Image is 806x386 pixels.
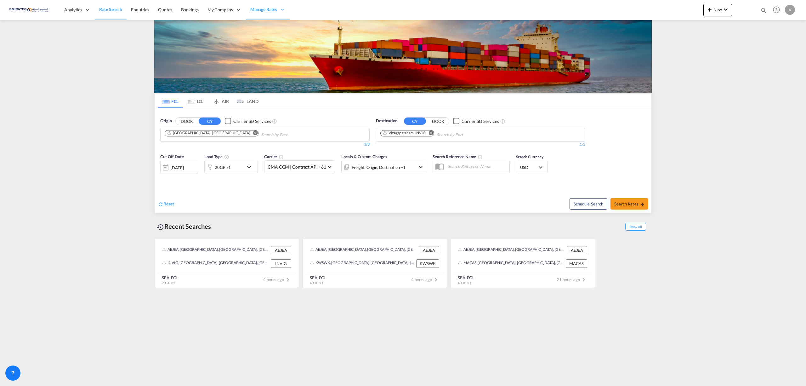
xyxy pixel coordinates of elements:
div: Freight Origin Destination Factory Stuffing [352,163,406,172]
md-tab-item: LAND [233,94,258,108]
md-chips-wrap: Chips container. Use arrow keys to select chips. [379,128,499,140]
span: CMA CGM | Contract API +61 [268,164,326,170]
div: [DATE] [160,161,198,174]
div: MACAS [566,259,587,268]
md-checkbox: Checkbox No Ink [453,118,499,124]
div: 1/3 [376,142,585,147]
span: Bookings [181,7,199,12]
div: Carrier SD Services [233,118,271,124]
input: Search Reference Name [445,162,509,171]
div: AEJEA [567,246,587,254]
span: Load Type [204,154,229,159]
span: 4 hours ago [411,277,440,282]
div: OriginDOOR CY Checkbox No InkUnchecked: Search for CY (Container Yard) services for all selected ... [155,108,651,213]
span: Search Reference Name [433,154,483,159]
div: 1/3 [160,142,370,147]
img: LCL+%26+FCL+BACKGROUND.png [154,20,652,93]
md-icon: Unchecked: Search for CY (Container Yard) services for all selected carriers.Checked : Search for... [272,119,277,124]
button: Note: By default Schedule search will only considerorigin ports, destination ports and cut off da... [570,198,607,210]
span: Locals & Custom Charges [341,154,387,159]
div: icon-magnify [760,7,767,16]
div: KWSWK, Shuwaikh, Kuwait, Middle East, Middle East [310,259,415,268]
div: INVIG, Vizagapatanam, India, Indian Subcontinent, Asia Pacific [162,259,269,268]
button: Remove [424,130,434,137]
span: Show All [625,223,646,231]
span: Carrier [264,154,284,159]
div: AEJEA [419,246,439,254]
div: icon-refreshReset [158,201,174,208]
div: Vizagapatanam, INVIG [383,130,426,136]
span: Rate Search [99,7,122,12]
recent-search-card: AEJEA, [GEOGRAPHIC_DATA], [GEOGRAPHIC_DATA], [GEOGRAPHIC_DATA], [GEOGRAPHIC_DATA] AEJEAINVIG, [GE... [154,238,299,288]
div: KWSWK [416,259,439,268]
md-icon: icon-magnify [760,7,767,14]
md-icon: Your search will be saved by the below given name [478,154,483,159]
span: Search Currency [516,154,543,159]
md-icon: icon-chevron-down [417,163,424,171]
md-icon: icon-chevron-down [245,163,256,171]
span: Manage Rates [250,6,277,13]
div: SEA-FCL [162,275,178,280]
md-icon: The selected Trucker/Carrierwill be displayed in the rate results If the rates are from another f... [279,154,284,159]
md-select: Select Currency: $ USDUnited States Dollar [519,163,544,172]
recent-search-card: AEJEA, [GEOGRAPHIC_DATA], [GEOGRAPHIC_DATA], [GEOGRAPHIC_DATA], [GEOGRAPHIC_DATA] AEJEAMACAS, [GE... [450,238,595,288]
div: Help [771,4,785,16]
span: Origin [160,118,172,124]
span: Reset [163,201,174,206]
span: Search Rates [614,201,644,206]
div: Jebel Ali, AEJEA [167,130,250,136]
md-tab-item: AIR [208,94,233,108]
md-icon: icon-information-outline [224,154,229,159]
span: Cut Off Date [160,154,184,159]
md-pagination-wrapper: Use the left and right arrow keys to navigate between tabs [158,94,258,108]
md-icon: icon-arrow-right [640,202,644,207]
md-icon: icon-backup-restore [157,223,164,231]
div: 20GP x1icon-chevron-down [204,161,258,173]
div: AEJEA, Jebel Ali, United Arab Emirates, Middle East, Middle East [310,246,417,254]
md-icon: icon-refresh [158,201,163,207]
button: DOOR [176,118,198,125]
md-icon: icon-airplane [213,98,220,102]
md-tab-item: LCL [183,94,208,108]
div: 20GP x1 [215,163,231,172]
span: New [706,7,729,12]
span: Help [771,4,782,15]
md-icon: icon-plus 400-fg [706,6,713,13]
span: USD [520,164,538,170]
div: SEA-FCL [310,275,326,280]
button: DOOR [427,118,449,125]
div: AEJEA, Jebel Ali, United Arab Emirates, Middle East, Middle East [458,246,565,254]
md-icon: icon-chevron-right [432,276,440,284]
div: V [785,5,795,15]
span: 21 hours ago [557,277,587,282]
md-icon: icon-chevron-right [284,276,292,284]
span: 4 hours ago [263,277,292,282]
span: 40HC x 1 [310,281,323,285]
recent-search-card: AEJEA, [GEOGRAPHIC_DATA], [GEOGRAPHIC_DATA], [GEOGRAPHIC_DATA], [GEOGRAPHIC_DATA] AEJEAKWSWK, [GE... [302,238,447,288]
input: Chips input. [437,130,497,140]
button: CY [404,118,426,125]
div: SEA-FCL [458,275,474,280]
input: Chips input. [261,130,321,140]
div: MACAS, Casablanca, Morocco, Northern Africa, Africa [458,259,564,268]
md-chips-wrap: Chips container. Use arrow keys to select chips. [164,128,323,140]
div: Carrier SD Services [462,118,499,124]
div: INVIG [271,259,291,268]
span: 20GP x 1 [162,281,175,285]
md-checkbox: Checkbox No Ink [225,118,271,124]
span: Analytics [64,7,82,13]
button: icon-plus 400-fgNewicon-chevron-down [703,4,732,16]
div: Freight Origin Destination Factory Stuffingicon-chevron-down [341,161,426,173]
span: Quotes [158,7,172,12]
div: [DATE] [171,165,184,170]
img: c67187802a5a11ec94275b5db69a26e6.png [9,3,52,17]
md-icon: Unchecked: Search for CY (Container Yard) services for all selected carriers.Checked : Search for... [500,119,505,124]
md-datepicker: Select [160,173,165,182]
button: Remove [249,130,258,137]
button: CY [199,118,221,125]
div: AEJEA, Jebel Ali, United Arab Emirates, Middle East, Middle East [162,246,269,254]
md-icon: icon-chevron-right [580,276,587,284]
button: Search Ratesicon-arrow-right [610,198,648,210]
div: Press delete to remove this chip. [167,130,251,136]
